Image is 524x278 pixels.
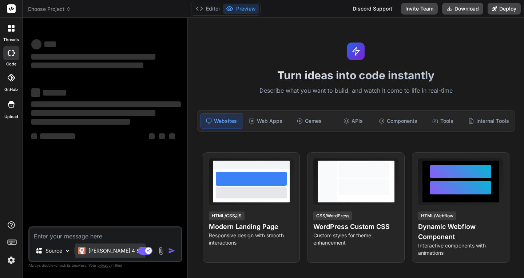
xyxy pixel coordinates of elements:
[31,110,155,116] span: ‌
[78,247,86,254] img: Claude 4 Sonnet
[193,4,223,14] button: Editor
[465,113,512,129] div: Internal Tools
[4,114,18,120] label: Upload
[422,113,464,129] div: Tools
[28,262,182,269] p: Always double-check its answers. Your in Bind
[28,5,71,13] span: Choose Project
[6,61,16,67] label: code
[159,133,165,139] span: ‌
[31,54,155,60] span: ‌
[98,263,111,267] span: privacy
[43,90,66,96] span: ‌
[31,119,130,125] span: ‌
[44,41,56,47] span: ‌
[209,222,294,232] h4: Modern Landing Page
[376,113,420,129] div: Components
[200,113,243,129] div: Websites
[209,211,245,220] div: HTML/CSS/JS
[442,3,483,15] button: Download
[45,247,62,254] p: Source
[288,113,330,129] div: Games
[209,232,294,246] p: Responsive design with smooth interactions
[313,232,398,246] p: Custom styles for theme enhancement
[31,39,41,49] span: ‌
[418,242,503,257] p: Interactive components with animations
[31,88,40,97] span: ‌
[31,133,37,139] span: ‌
[223,4,259,14] button: Preview
[332,113,374,129] div: APIs
[313,222,398,232] h4: WordPress Custom CSS
[3,37,19,43] label: threads
[348,3,397,15] div: Discord Support
[488,3,521,15] button: Deploy
[418,222,503,242] h4: Dynamic Webflow Component
[401,3,438,15] button: Invite Team
[418,211,456,220] div: HTML/Webflow
[31,63,143,68] span: ‌
[64,248,71,254] img: Pick Models
[40,133,75,139] span: ‌
[245,113,287,129] div: Web Apps
[157,247,165,255] img: attachment
[5,254,17,266] img: settings
[169,133,175,139] span: ‌
[168,247,175,254] img: icon
[149,133,155,139] span: ‌
[88,247,143,254] p: [PERSON_NAME] 4 S..
[192,86,520,96] p: Describe what you want to build, and watch it come to life in real-time
[4,86,18,93] label: GitHub
[192,69,520,82] h1: Turn ideas into code instantly
[31,101,181,107] span: ‌
[313,211,352,220] div: CSS/WordPress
